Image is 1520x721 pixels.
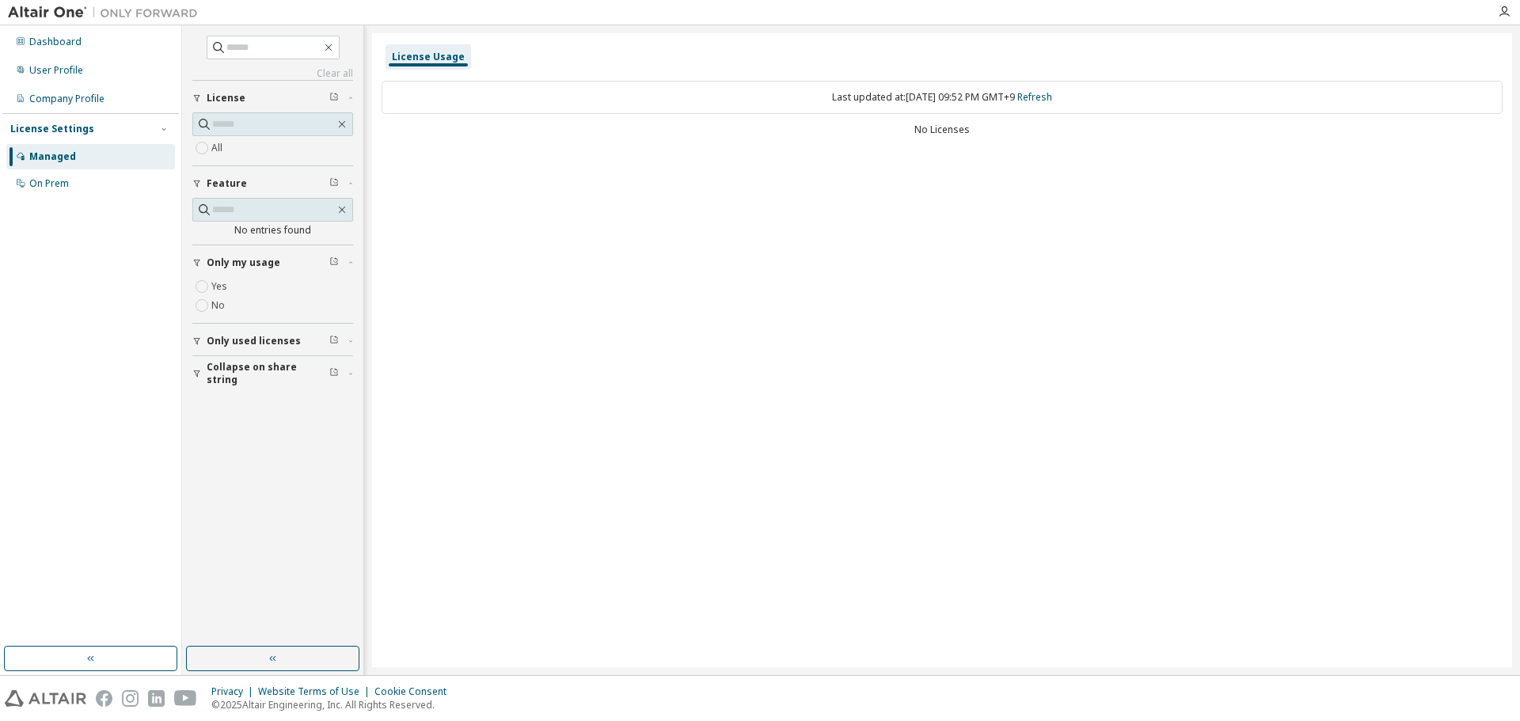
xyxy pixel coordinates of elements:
[192,356,353,391] button: Collapse on share string
[29,93,104,105] div: Company Profile
[211,139,226,157] label: All
[5,690,86,707] img: altair_logo.svg
[207,335,301,347] span: Only used licenses
[329,367,339,380] span: Clear filter
[192,67,353,80] a: Clear all
[10,123,94,135] div: License Settings
[192,224,353,237] div: No entries found
[382,81,1503,114] div: Last updated at: [DATE] 09:52 PM GMT+9
[329,256,339,269] span: Clear filter
[29,64,83,77] div: User Profile
[192,81,353,116] button: License
[29,177,69,190] div: On Prem
[8,5,206,21] img: Altair One
[374,685,456,698] div: Cookie Consent
[29,36,82,48] div: Dashboard
[211,698,456,712] p: © 2025 Altair Engineering, Inc. All Rights Reserved.
[382,123,1503,136] div: No Licenses
[207,92,245,104] span: License
[211,277,230,296] label: Yes
[211,685,258,698] div: Privacy
[329,335,339,347] span: Clear filter
[122,690,139,707] img: instagram.svg
[29,150,76,163] div: Managed
[329,92,339,104] span: Clear filter
[192,245,353,280] button: Only my usage
[211,296,228,315] label: No
[174,690,197,707] img: youtube.svg
[192,324,353,359] button: Only used licenses
[329,177,339,190] span: Clear filter
[207,361,329,386] span: Collapse on share string
[192,166,353,201] button: Feature
[392,51,465,63] div: License Usage
[207,256,280,269] span: Only my usage
[148,690,165,707] img: linkedin.svg
[207,177,247,190] span: Feature
[258,685,374,698] div: Website Terms of Use
[1017,90,1052,104] a: Refresh
[96,690,112,707] img: facebook.svg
